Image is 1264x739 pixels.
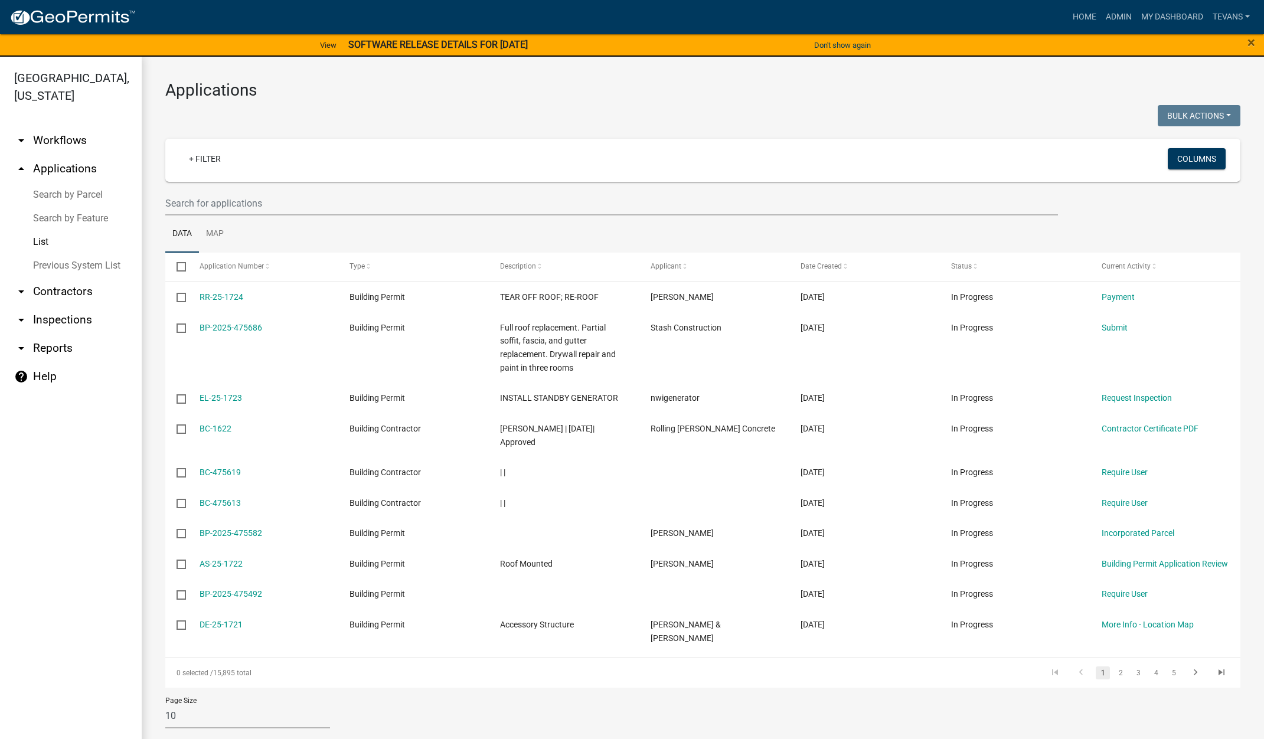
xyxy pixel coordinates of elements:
[1044,666,1066,679] a: go to first page
[951,393,993,403] span: In Progress
[350,323,405,332] span: Building Permit
[651,262,681,270] span: Applicant
[200,528,262,538] a: BP-2025-475582
[951,262,972,270] span: Status
[801,467,825,477] span: 09/09/2025
[651,620,721,643] span: Joanna & Kevin Doran
[1136,6,1208,28] a: My Dashboard
[801,528,825,538] span: 09/09/2025
[200,467,241,477] a: BC-475619
[1247,34,1255,51] span: ×
[165,80,1240,100] h3: Applications
[200,323,262,332] a: BP-2025-475686
[315,35,341,55] a: View
[500,262,536,270] span: Description
[14,285,28,299] i: arrow_drop_down
[179,148,230,169] a: + Filter
[951,559,993,568] span: In Progress
[1129,663,1147,683] li: page 3
[951,292,993,302] span: In Progress
[1168,148,1226,169] button: Columns
[500,292,599,302] span: TEAR OFF ROOF; RE-ROOF
[951,323,993,332] span: In Progress
[500,323,616,372] span: Full roof replacement. Partial soffit, fascia, and gutter replacement. Drywall repair and paint i...
[200,589,262,599] a: BP-2025-475492
[801,620,825,629] span: 09/08/2025
[1102,528,1174,538] a: Incorporated Parcel
[651,528,714,538] span: Vlad Stavreski
[199,215,231,253] a: Map
[1102,323,1128,332] a: Submit
[200,424,231,433] a: BC-1622
[14,341,28,355] i: arrow_drop_down
[1210,666,1233,679] a: go to last page
[1208,6,1255,28] a: tevans
[1149,666,1163,679] a: 4
[1112,663,1129,683] li: page 2
[500,498,505,508] span: | |
[951,424,993,433] span: In Progress
[350,393,405,403] span: Building Permit
[1131,666,1145,679] a: 3
[940,253,1090,281] datatable-header-cell: Status
[1113,666,1128,679] a: 2
[1102,467,1148,477] a: Require User
[1102,292,1135,302] a: Payment
[951,620,993,629] span: In Progress
[1165,663,1183,683] li: page 5
[789,253,940,281] datatable-header-cell: Date Created
[200,498,241,508] a: BC-475613
[14,313,28,327] i: arrow_drop_down
[651,393,700,403] span: nwigenerator
[350,589,405,599] span: Building Permit
[1102,498,1148,508] a: Require User
[348,39,528,50] strong: SOFTWARE RELEASE DETAILS FOR [DATE]
[1101,6,1136,28] a: Admin
[1102,262,1151,270] span: Current Activity
[200,393,242,403] a: EL-25-1723
[1102,620,1194,629] a: More Info - Location Map
[188,253,338,281] datatable-header-cell: Application Number
[951,467,993,477] span: In Progress
[1094,663,1112,683] li: page 1
[801,262,842,270] span: Date Created
[1102,559,1228,568] a: Building Permit Application Review
[350,292,405,302] span: Building Permit
[14,162,28,176] i: arrow_drop_up
[177,669,213,677] span: 0 selected /
[1147,663,1165,683] li: page 4
[350,559,405,568] span: Building Permit
[1167,666,1181,679] a: 5
[951,528,993,538] span: In Progress
[801,589,825,599] span: 09/08/2025
[500,393,618,403] span: INSTALL STANDBY GENERATOR
[350,498,421,508] span: Building Contractor
[165,658,591,688] div: 15,895 total
[639,253,789,281] datatable-header-cell: Applicant
[165,215,199,253] a: Data
[350,262,365,270] span: Type
[1096,666,1110,679] a: 1
[1247,35,1255,50] button: Close
[1068,6,1101,28] a: Home
[200,559,243,568] a: AS-25-1722
[801,424,825,433] span: 09/09/2025
[165,191,1058,215] input: Search for applications
[350,424,421,433] span: Building Contractor
[1158,105,1240,126] button: Bulk Actions
[350,467,421,477] span: Building Contractor
[350,528,405,538] span: Building Permit
[809,35,876,55] button: Don't show again
[350,620,405,629] span: Building Permit
[801,323,825,332] span: 09/09/2025
[500,559,553,568] span: Roof Mounted
[500,620,574,629] span: Accessory Structure
[200,292,243,302] a: RR-25-1724
[200,620,243,629] a: DE-25-1721
[489,253,639,281] datatable-header-cell: Description
[1102,424,1198,433] a: Contractor Certificate PDF
[338,253,489,281] datatable-header-cell: Type
[14,133,28,148] i: arrow_drop_down
[1090,253,1240,281] datatable-header-cell: Current Activity
[14,369,28,384] i: help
